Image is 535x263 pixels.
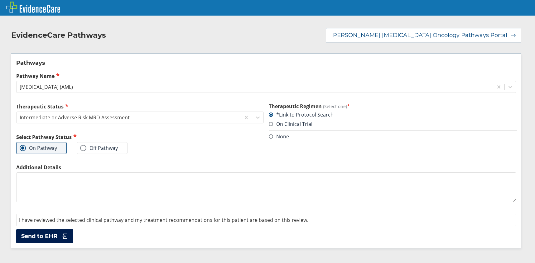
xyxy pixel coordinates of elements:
button: [PERSON_NAME] [MEDICAL_DATA] Oncology Pathways Portal [326,28,521,42]
label: Additional Details [16,164,516,171]
label: On Pathway [20,145,57,151]
label: Therapeutic Status [16,103,264,110]
label: Pathway Name [16,72,516,79]
h2: Pathways [16,59,516,67]
img: EvidenceCare [6,2,60,13]
label: On Clinical Trial [269,121,312,127]
span: (Select one) [323,103,347,109]
h3: Therapeutic Regimen [269,103,516,110]
label: *Link to Protocol Search [269,111,334,118]
label: None [269,133,289,140]
div: Intermediate or Adverse Risk MRD Assessment [20,114,130,121]
label: Off Pathway [80,145,118,151]
h2: Select Pathway Status [16,133,264,141]
span: I have reviewed the selected clinical pathway and my treatment recommendations for this patient a... [19,217,308,223]
button: Send to EHR [16,229,73,243]
span: [PERSON_NAME] [MEDICAL_DATA] Oncology Pathways Portal [331,31,507,39]
span: Send to EHR [21,232,57,240]
h2: EvidenceCare Pathways [11,31,106,40]
div: [MEDICAL_DATA] (AML) [20,84,73,90]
